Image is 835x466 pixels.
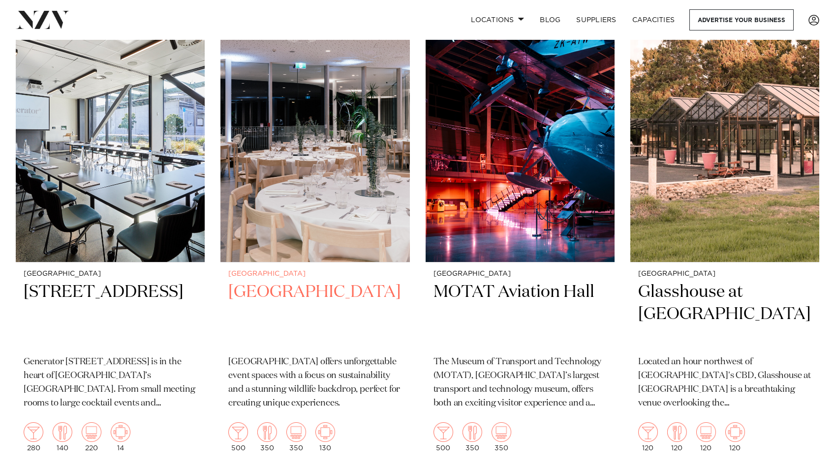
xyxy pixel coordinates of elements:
div: 220 [82,422,101,452]
h2: [GEOGRAPHIC_DATA] [228,281,402,348]
a: [GEOGRAPHIC_DATA] MOTAT Aviation Hall The Museum of Transport and Technology (MOTAT), [GEOGRAPHIC... [426,9,615,460]
div: 140 [53,422,72,452]
img: meeting.png [111,422,130,442]
small: [GEOGRAPHIC_DATA] [24,270,197,278]
a: Advertise your business [689,9,794,30]
img: theatre.png [286,422,306,442]
img: theatre.png [696,422,716,442]
div: 500 [228,422,248,452]
p: Located an hour northwest of [GEOGRAPHIC_DATA]'s CBD, Glasshouse at [GEOGRAPHIC_DATA] is a breath... [638,355,811,410]
img: theatre.png [82,422,101,442]
div: 120 [667,422,687,452]
div: 130 [315,422,335,452]
a: SUPPLIERS [568,9,624,30]
img: theatre.png [492,422,511,442]
img: dining.png [257,422,277,442]
div: 350 [257,422,277,452]
div: 280 [24,422,43,452]
h2: MOTAT Aviation Hall [433,281,607,348]
img: nzv-logo.png [16,11,69,29]
img: meeting.png [315,422,335,442]
a: [GEOGRAPHIC_DATA] [GEOGRAPHIC_DATA] [GEOGRAPHIC_DATA] offers unforgettable event spaces with a fo... [220,9,409,460]
img: cocktail.png [24,422,43,442]
a: Locations [463,9,532,30]
a: BLOG [532,9,568,30]
a: [GEOGRAPHIC_DATA] [STREET_ADDRESS] Generator [STREET_ADDRESS] is in the heart of [GEOGRAPHIC_DATA... [16,9,205,460]
div: 120 [725,422,745,452]
div: 120 [696,422,716,452]
div: 500 [433,422,453,452]
p: Generator [STREET_ADDRESS] is in the heart of [GEOGRAPHIC_DATA]’s [GEOGRAPHIC_DATA]. From small m... [24,355,197,410]
a: [GEOGRAPHIC_DATA] Glasshouse at [GEOGRAPHIC_DATA] Located an hour northwest of [GEOGRAPHIC_DATA]'... [630,9,819,460]
img: meeting.png [725,422,745,442]
img: dining.png [53,422,72,442]
div: 14 [111,422,130,452]
img: cocktail.png [638,422,658,442]
p: The Museum of Transport and Technology (MOTAT), [GEOGRAPHIC_DATA]’s largest transport and technol... [433,355,607,410]
img: dining.png [667,422,687,442]
small: [GEOGRAPHIC_DATA] [228,270,402,278]
a: Capacities [624,9,683,30]
small: [GEOGRAPHIC_DATA] [433,270,607,278]
div: 350 [463,422,482,452]
h2: [STREET_ADDRESS] [24,281,197,348]
div: 350 [492,422,511,452]
div: 350 [286,422,306,452]
img: cocktail.png [228,422,248,442]
img: cocktail.png [433,422,453,442]
p: [GEOGRAPHIC_DATA] offers unforgettable event spaces with a focus on sustainability and a stunning... [228,355,402,410]
h2: Glasshouse at [GEOGRAPHIC_DATA] [638,281,811,348]
div: 120 [638,422,658,452]
small: [GEOGRAPHIC_DATA] [638,270,811,278]
img: dining.png [463,422,482,442]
